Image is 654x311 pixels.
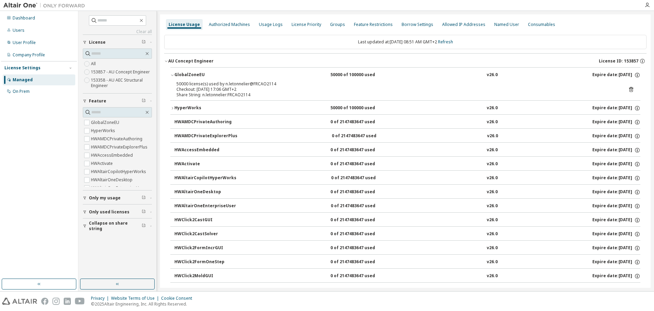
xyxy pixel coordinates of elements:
[174,273,236,279] div: HWClick2MoldGUI
[592,259,640,265] div: Expire date: [DATE]
[487,161,498,167] div: v26.0
[592,119,640,125] div: Expire date: [DATE]
[292,22,321,27] div: License Priority
[174,115,640,130] button: HWAMDCPrivateAuthoring0 of 2147483647 usedv26.0Expire date:[DATE]
[174,283,640,298] button: HWClick2MoldSolver0 of 2147483647 usedv26.0Expire date:[DATE]
[487,245,498,251] div: v26.0
[164,54,647,69] button: AU Concept EngineerLicense ID: 153857
[174,227,640,242] button: HWClick2CastSolver0 of 2147483647 usedv26.0Expire date:[DATE]
[75,298,85,305] img: youtube.svg
[176,87,618,92] div: Checkout: [DATE] 17:06 GMT+2
[174,105,236,111] div: HyperWorks
[174,217,236,223] div: HWClick2CastGUI
[592,217,640,223] div: Expire date: [DATE]
[592,189,640,195] div: Expire date: [DATE]
[592,105,640,111] div: Expire date: [DATE]
[487,231,498,237] div: v26.0
[487,175,498,181] div: v26.0
[330,231,392,237] div: 0 of 2147483647 used
[354,22,393,27] div: Feature Restrictions
[330,22,345,27] div: Groups
[330,147,392,153] div: 0 of 2147483647 used
[83,204,152,220] button: Only used licenses
[91,168,147,176] label: HWAltairCopilotHyperWorks
[487,203,498,209] div: v26.0
[174,185,640,200] button: HWAltairOneDesktop0 of 2147483647 usedv26.0Expire date:[DATE]
[91,68,151,76] label: 153857 - AU Concept Engineer
[331,175,392,181] div: 0 of 2147483647 used
[142,195,146,201] span: Clear filter
[330,259,392,265] div: 0 of 2147483647 used
[330,189,392,195] div: 0 of 2147483647 used
[111,296,161,301] div: Website Terms of Use
[174,119,236,125] div: HWAMDCPrivateAuthoring
[330,287,392,293] div: 0 of 2147483647 used
[83,190,152,206] button: Only my usage
[592,72,640,78] div: Expire date: [DATE]
[3,2,89,9] img: Altair One
[91,159,114,168] label: HWActivate
[13,77,33,83] div: Managed
[599,58,638,64] span: License ID: 153857
[330,245,392,251] div: 0 of 2147483647 used
[13,89,30,94] div: On Prem
[592,287,640,293] div: Expire date: [DATE]
[142,209,146,215] span: Clear filter
[487,217,498,223] div: v26.0
[142,98,146,104] span: Clear filter
[89,98,106,104] span: Feature
[528,22,555,27] div: Consumables
[592,147,640,153] div: Expire date: [DATE]
[174,199,640,214] button: HWAltairOneEnterpriseUser0 of 2147483647 usedv26.0Expire date:[DATE]
[91,176,134,184] label: HWAltairOneDesktop
[174,133,237,139] div: HWAMDCPrivateExplorerPlus
[174,255,640,270] button: HWClick2FormOneStep0 of 2147483647 usedv26.0Expire date:[DATE]
[487,147,498,153] div: v26.0
[91,135,144,143] label: HWAMDCPrivateAuthoring
[487,72,498,78] div: v26.0
[209,22,250,27] div: Authorized Machines
[174,171,640,186] button: HWAltairCopilotHyperWorks0 of 2147483647 usedv26.0Expire date:[DATE]
[174,287,236,293] div: HWClick2MoldSolver
[174,143,640,158] button: HWAccessEmbedded0 of 2147483647 usedv26.0Expire date:[DATE]
[592,161,640,167] div: Expire date: [DATE]
[83,29,152,34] a: Clear all
[330,161,392,167] div: 0 of 2147483647 used
[174,203,236,209] div: HWAltairOneEnterpriseUser
[142,223,146,229] span: Clear filter
[174,175,236,181] div: HWAltairCopilotHyperWorks
[176,81,618,87] div: 50000 license(s) used by n.letonnelier@FRCAO2114
[2,298,37,305] img: altair_logo.svg
[330,217,392,223] div: 0 of 2147483647 used
[330,72,392,78] div: 50000 of 100000 used
[91,184,147,192] label: HWAltairOneEnterpriseUser
[330,119,392,125] div: 0 of 2147483647 used
[169,22,200,27] div: License Usage
[438,39,453,45] a: Refresh
[89,195,121,201] span: Only my usage
[174,147,236,153] div: HWAccessEmbedded
[170,101,640,116] button: HyperWorks50000 of 100000 usedv26.0Expire date:[DATE]
[83,94,152,109] button: Feature
[259,22,283,27] div: Usage Logs
[487,259,498,265] div: v26.0
[91,118,121,127] label: GlobalZoneEU
[142,40,146,45] span: Clear filter
[174,161,236,167] div: HWActivate
[13,52,45,58] div: Company Profile
[174,213,640,228] button: HWClick2CastGUI0 of 2147483647 usedv26.0Expire date:[DATE]
[592,231,640,237] div: Expire date: [DATE]
[83,218,152,234] button: Collapse on share string
[402,22,433,27] div: Borrow Settings
[91,301,196,307] p: © 2025 Altair Engineering, Inc. All Rights Reserved.
[170,68,640,83] button: GlobalZoneEU50000 of 100000 usedv26.0Expire date:[DATE]
[13,15,35,21] div: Dashboard
[487,287,498,293] div: v26.0
[487,273,498,279] div: v26.0
[89,209,129,215] span: Only used licenses
[52,298,60,305] img: instagram.svg
[592,133,640,139] div: Expire date: [DATE]
[487,133,498,139] div: v26.0
[592,273,640,279] div: Expire date: [DATE]
[13,28,25,33] div: Users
